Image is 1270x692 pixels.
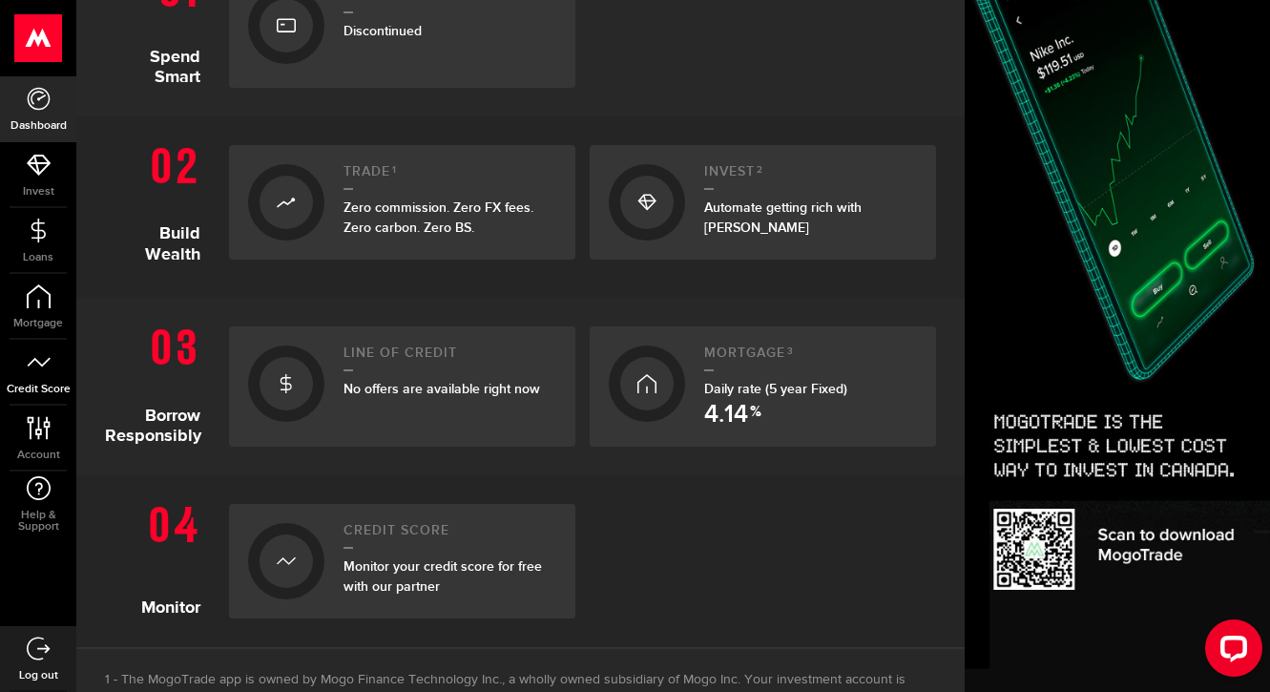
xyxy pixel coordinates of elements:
a: Line of creditNo offers are available right now [229,326,575,447]
h1: Monitor [105,494,215,619]
span: 4.14 [704,403,748,428]
span: Daily rate (5 year Fixed) [704,381,847,397]
a: Invest2Automate getting rich with [PERSON_NAME] [590,145,936,260]
span: No offers are available right now [344,381,540,397]
span: Discontinued [344,23,422,39]
h1: Build Wealth [105,136,215,269]
span: % [750,405,761,428]
h2: Credit Score [344,523,556,549]
h1: Borrow Responsibly [105,317,215,447]
h2: Line of credit [344,346,556,371]
iframe: LiveChat chat widget [1190,612,1270,692]
span: Monitor your credit score for free with our partner [344,558,542,595]
a: Credit ScoreMonitor your credit score for free with our partner [229,504,575,619]
h2: Mortgage [704,346,917,371]
sup: 1 [392,164,397,176]
sup: 3 [787,346,794,357]
span: Zero commission. Zero FX fees. Zero carbon. Zero BS. [344,199,533,236]
a: Trade1Zero commission. Zero FX fees. Zero carbon. Zero BS. [229,145,575,260]
h2: Trade [344,164,556,190]
span: Automate getting rich with [PERSON_NAME] [704,199,862,236]
a: Mortgage3Daily rate (5 year Fixed) 4.14 % [590,326,936,447]
h2: Invest [704,164,917,190]
sup: 2 [757,164,763,176]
